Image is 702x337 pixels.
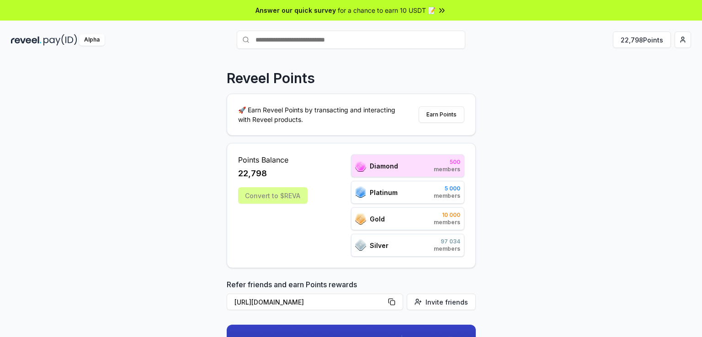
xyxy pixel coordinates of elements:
button: [URL][DOMAIN_NAME] [227,294,403,310]
span: Platinum [370,188,398,197]
span: 500 [434,158,460,166]
span: members [434,245,460,253]
button: Invite friends [407,294,476,310]
img: ranks_icon [355,160,366,172]
img: ranks_icon [355,239,366,251]
span: Answer our quick survey [255,5,336,15]
span: members [434,192,460,200]
span: 22,798 [238,167,267,180]
img: ranks_icon [355,186,366,198]
span: Silver [370,241,388,250]
img: reveel_dark [11,34,42,46]
span: 97 034 [434,238,460,245]
span: Gold [370,214,385,224]
span: for a chance to earn 10 USDT 📝 [338,5,436,15]
img: ranks_icon [355,213,366,225]
button: 22,798Points [613,32,671,48]
span: members [434,166,460,173]
div: Refer friends and earn Points rewards [227,279,476,314]
p: Reveel Points [227,70,315,86]
span: Diamond [370,161,398,171]
div: Alpha [79,34,105,46]
span: members [434,219,460,226]
button: Earn Points [419,106,464,123]
span: Points Balance [238,154,308,165]
img: pay_id [43,34,77,46]
span: Invite friends [425,297,468,307]
span: 10 000 [434,211,460,219]
span: 5 000 [434,185,460,192]
p: 🚀 Earn Reveel Points by transacting and interacting with Reveel products. [238,105,403,124]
